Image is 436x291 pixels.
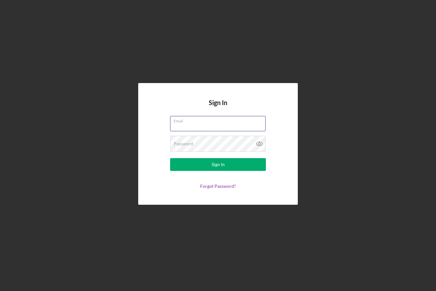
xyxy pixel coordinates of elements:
button: Sign In [170,158,266,171]
a: Forgot Password? [200,183,236,189]
div: Sign In [212,158,225,171]
label: Email [174,116,266,123]
label: Password [174,141,193,146]
h4: Sign In [209,99,227,116]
